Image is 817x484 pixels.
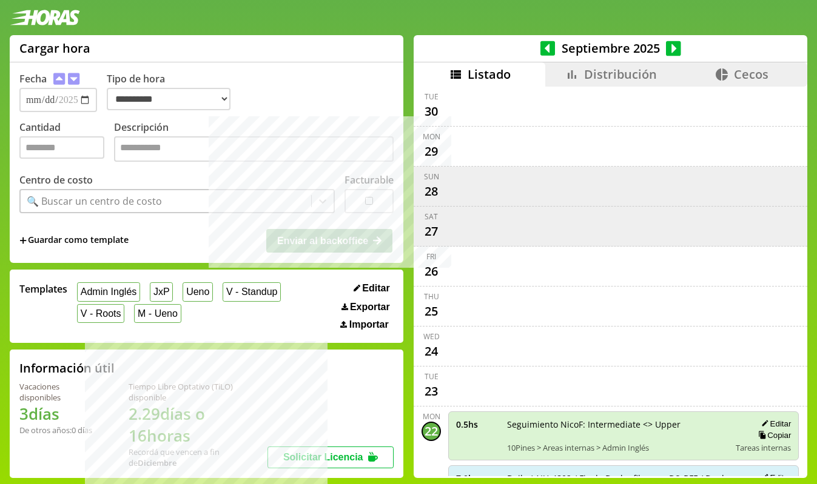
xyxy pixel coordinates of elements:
div: 26 [422,262,441,281]
div: Sun [424,171,439,182]
span: Templates [19,282,67,296]
span: 0.5 hs [456,419,499,430]
div: De otros años: 0 días [19,425,99,436]
span: Editar [362,283,389,294]
button: Ueno [183,282,213,301]
span: Listado [468,66,511,82]
div: scrollable content [414,87,807,477]
div: Vacaciones disponibles [19,381,99,403]
button: Copiar [755,430,791,440]
button: Solicitar Licencia [267,446,394,468]
h1: 3 días [19,403,99,425]
div: Fri [426,251,436,262]
button: JxP [150,282,173,301]
label: Centro de costo [19,173,93,187]
div: Thu [424,291,439,302]
div: Recordá que vencen a fin de [129,446,267,468]
div: 27 [422,222,441,241]
span: 10Pines > Areas internas > Admin Inglés [507,442,727,453]
div: 30 [422,102,441,121]
span: +Guardar como template [19,234,129,247]
div: Tue [425,371,439,382]
button: Exportar [338,301,394,313]
span: Septiembre 2025 [555,40,666,56]
span: Distribución [584,66,657,82]
span: Solicitar Licencia [283,452,363,462]
div: Sat [425,211,438,222]
span: Seguimiento NicoF: Intermediate <> Upper [507,419,727,430]
div: 29 [422,142,441,161]
textarea: Descripción [114,136,394,162]
span: + [19,234,27,247]
label: Fecha [19,72,47,85]
button: M - Ueno [134,304,181,323]
button: Editar [758,472,791,483]
span: 7.0 hs [456,472,499,484]
span: Cecos [734,66,768,82]
button: V - Roots [77,304,124,323]
label: Facturable [345,173,394,187]
div: Mon [423,131,440,142]
img: logotipo [10,10,80,25]
h1: 2.29 días o 16 horas [129,403,267,446]
h1: Cargar hora [19,40,90,56]
span: Tareas internas [736,442,791,453]
label: Descripción [114,121,394,165]
div: Tiempo Libre Optativo (TiLO) disponible [129,381,267,403]
div: Tue [425,91,439,102]
div: 28 [422,182,441,201]
select: Tipo de hora [107,88,230,110]
span: Importar [349,319,389,330]
div: 🔍 Buscar un centro de costo [27,194,162,208]
label: Tipo de hora [107,72,240,112]
button: Editar [350,282,394,294]
div: Wed [423,331,440,342]
div: 23 [422,382,441,401]
div: 25 [422,302,441,321]
div: 24 [422,342,441,361]
h2: Información útil [19,360,115,376]
span: Exportar [350,302,390,313]
button: Admin Inglés [77,282,140,301]
label: Cantidad [19,121,114,165]
input: Cantidad [19,136,104,159]
b: Diciembre [138,457,177,468]
div: Mon [423,411,440,422]
button: Editar [758,419,791,429]
div: 22 [422,422,441,441]
button: V - Standup [223,282,281,301]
